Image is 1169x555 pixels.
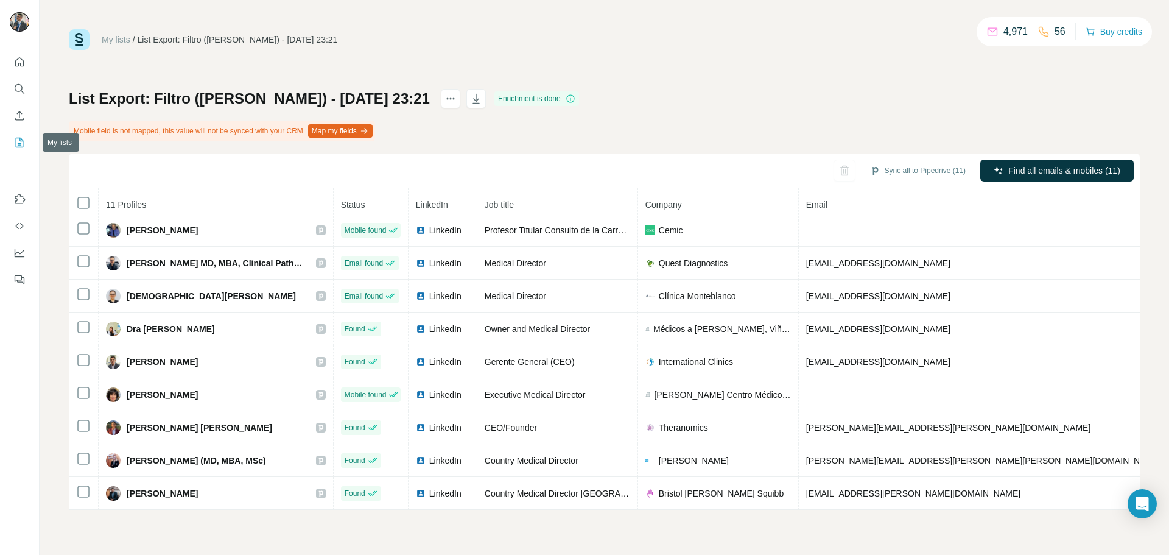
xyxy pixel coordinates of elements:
span: [PERSON_NAME] [127,487,198,500]
span: [EMAIL_ADDRESS][PERSON_NAME][DOMAIN_NAME] [806,489,1020,498]
span: Medical Director [485,258,546,268]
img: LinkedIn logo [416,357,426,367]
button: Use Surfe on LinkedIn [10,188,29,210]
span: [PERSON_NAME] Centro Médico & Investigación Clínica Aplicada [654,389,790,401]
img: LinkedIn logo [416,456,426,465]
span: Found [345,488,365,499]
li: / [133,34,135,46]
span: Country Medical Director [GEOGRAPHIC_DATA] [485,489,670,498]
span: Job title [485,200,514,210]
img: Avatar [106,223,121,238]
span: [PERSON_NAME][EMAIL_ADDRESS][PERSON_NAME][PERSON_NAME][DOMAIN_NAME] [806,456,1161,465]
button: Use Surfe API [10,215,29,237]
span: [PERSON_NAME] MD, MBA, Clinical Pathology. [127,257,304,269]
button: Map my fields [308,124,373,138]
img: Avatar [106,322,121,336]
span: [EMAIL_ADDRESS][DOMAIN_NAME] [806,357,950,367]
span: [PERSON_NAME] [659,454,729,467]
span: Theranomics [659,422,708,434]
span: [EMAIL_ADDRESS][DOMAIN_NAME] [806,291,950,301]
span: Country Medical Director [485,456,578,465]
img: Avatar [106,387,121,402]
button: Buy credits [1086,23,1142,40]
span: Clínica Monteblanco [659,290,736,302]
button: Dashboard [10,242,29,264]
span: LinkedIn [429,487,462,500]
span: 11 Profiles [106,200,146,210]
img: Avatar [106,486,121,501]
span: Find all emails & mobiles (11) [1008,164,1120,177]
button: Search [10,78,29,100]
img: company-logo [645,459,655,462]
span: Médicos a [PERSON_NAME], Viña del Mar y R.M - StopObNow (Telemedicina) [653,323,791,335]
img: company-logo [645,291,655,301]
div: List Export: Filtro ([PERSON_NAME]) - [DATE] 23:21 [138,34,338,46]
img: LinkedIn logo [416,291,426,301]
span: LinkedIn [429,389,462,401]
img: company-logo [645,258,655,268]
img: Avatar [106,355,121,369]
span: Mobile found [345,225,387,236]
img: LinkedIn logo [416,489,426,498]
span: [PERSON_NAME] [127,356,198,368]
a: My lists [102,35,130,44]
img: LinkedIn logo [416,225,426,235]
span: Bristol [PERSON_NAME] Squibb [659,487,784,500]
button: Enrich CSV [10,105,29,127]
button: Quick start [10,51,29,73]
p: 4,971 [1003,24,1028,39]
span: LinkedIn [429,290,462,302]
div: Enrichment is done [494,91,579,106]
button: Find all emails & mobiles (11) [980,160,1134,182]
span: Medical Director [485,291,546,301]
span: Dra [PERSON_NAME] [127,323,215,335]
img: LinkedIn logo [416,423,426,433]
img: Avatar [106,420,121,435]
span: Cemic [659,224,683,236]
span: Company [645,200,682,210]
button: actions [441,89,460,108]
img: company-logo [645,489,655,498]
span: Found [345,455,365,466]
span: Quest Diagnostics [659,257,728,269]
div: Mobile field is not mapped, this value will not be synced with your CRM [69,121,375,141]
img: company-logo [645,357,655,367]
span: [PERSON_NAME] [127,389,198,401]
p: 56 [1055,24,1065,39]
img: Avatar [106,256,121,270]
span: [EMAIL_ADDRESS][DOMAIN_NAME] [806,324,950,334]
span: [PERSON_NAME][EMAIL_ADDRESS][PERSON_NAME][DOMAIN_NAME] [806,423,1091,433]
img: Avatar [106,453,121,468]
span: Found [345,323,365,334]
span: Mobile found [345,389,387,400]
span: CEO/Founder [485,423,537,433]
div: Open Intercom Messenger [1128,489,1157,518]
span: Found [345,422,365,433]
span: [DEMOGRAPHIC_DATA][PERSON_NAME] [127,290,296,302]
span: Executive Medical Director [485,390,586,400]
span: [PERSON_NAME] [127,224,198,236]
img: LinkedIn logo [416,390,426,400]
span: Status [341,200,365,210]
button: My lists [10,132,29,154]
span: LinkedIn [429,257,462,269]
span: Email found [345,258,383,269]
span: [EMAIL_ADDRESS][DOMAIN_NAME] [806,258,950,268]
span: LinkedIn [429,224,462,236]
span: LinkedIn [429,356,462,368]
img: Surfe Logo [69,29,90,50]
span: Profesor Titular Consulto de la Carrera de Medico Especialista en Patologia [485,225,770,235]
span: LinkedIn [416,200,448,210]
img: LinkedIn logo [416,324,426,334]
span: Gerente General (CEO) [485,357,575,367]
img: Avatar [106,289,121,303]
img: company-logo [645,225,655,235]
img: LinkedIn logo [416,258,426,268]
span: LinkedIn [429,422,462,434]
img: company-logo [645,423,655,433]
span: Email found [345,291,383,302]
span: [PERSON_NAME] [PERSON_NAME] [127,422,272,434]
span: Found [345,356,365,367]
img: Avatar [10,12,29,32]
button: Sync all to Pipedrive (11) [862,161,974,180]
